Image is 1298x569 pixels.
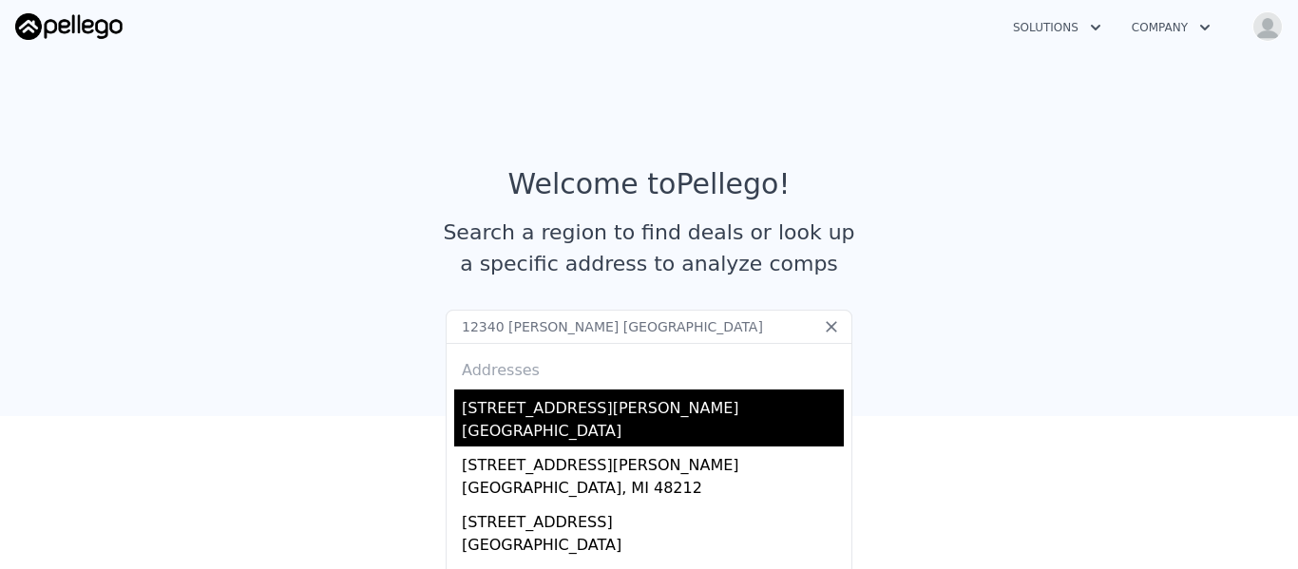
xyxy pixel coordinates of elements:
input: Search an address or region... [446,310,852,344]
div: [GEOGRAPHIC_DATA] [462,420,844,446]
div: [STREET_ADDRESS] [462,503,844,534]
img: Pellego [15,13,123,40]
div: Addresses [454,344,844,389]
img: avatar [1252,11,1283,42]
div: Save properties to see them here [162,526,1136,558]
button: Solutions [998,10,1117,45]
div: [GEOGRAPHIC_DATA] [462,534,844,560]
div: Search a region to find deals or look up a specific address to analyze comps [436,217,862,279]
div: Saved Properties [162,477,1136,511]
div: [GEOGRAPHIC_DATA], MI 48212 [462,477,844,503]
button: Company [1117,10,1226,45]
div: Welcome to Pellego ! [508,167,791,201]
div: [STREET_ADDRESS][PERSON_NAME] [462,446,844,477]
div: [STREET_ADDRESS][PERSON_NAME] [462,389,844,420]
